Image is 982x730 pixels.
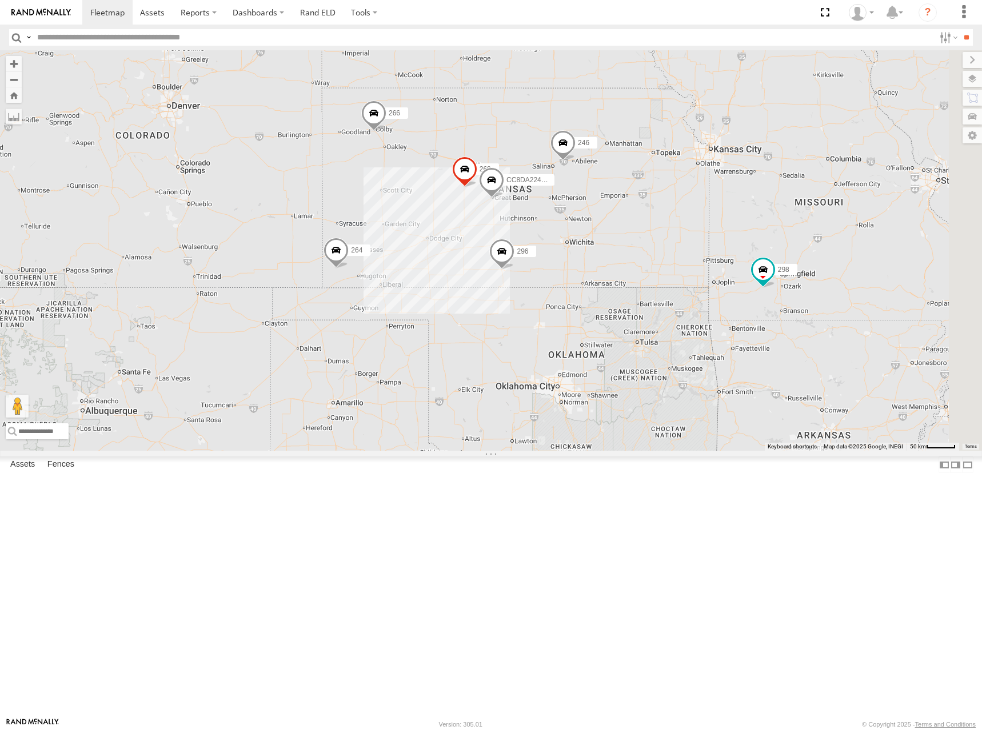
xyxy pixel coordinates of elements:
[824,443,903,450] span: Map data ©2025 Google, INEGI
[935,29,960,46] label: Search Filter Options
[768,443,817,451] button: Keyboard shortcuts
[517,247,528,255] span: 296
[578,139,589,147] span: 246
[6,109,22,125] label: Measure
[480,165,491,173] span: 268
[506,175,560,183] span: CC8DA224CB0C
[351,246,362,254] span: 264
[11,9,71,17] img: rand-logo.svg
[950,456,961,473] label: Dock Summary Table to the Right
[6,56,22,71] button: Zoom in
[915,721,976,728] a: Terms and Conditions
[862,721,976,728] div: © Copyright 2025 -
[845,4,878,21] div: Shane Miller
[6,719,59,730] a: Visit our Website
[6,395,29,418] button: Drag Pegman onto the map to open Street View
[907,443,959,451] button: Map Scale: 50 km per 48 pixels
[919,3,937,22] i: ?
[42,457,80,473] label: Fences
[24,29,33,46] label: Search Query
[389,109,400,117] span: 266
[439,721,482,728] div: Version: 305.01
[962,456,973,473] label: Hide Summary Table
[6,87,22,103] button: Zoom Home
[939,456,950,473] label: Dock Summary Table to the Left
[910,443,926,450] span: 50 km
[778,265,789,273] span: 298
[965,444,977,448] a: Terms
[5,457,41,473] label: Assets
[963,127,982,143] label: Map Settings
[6,71,22,87] button: Zoom out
